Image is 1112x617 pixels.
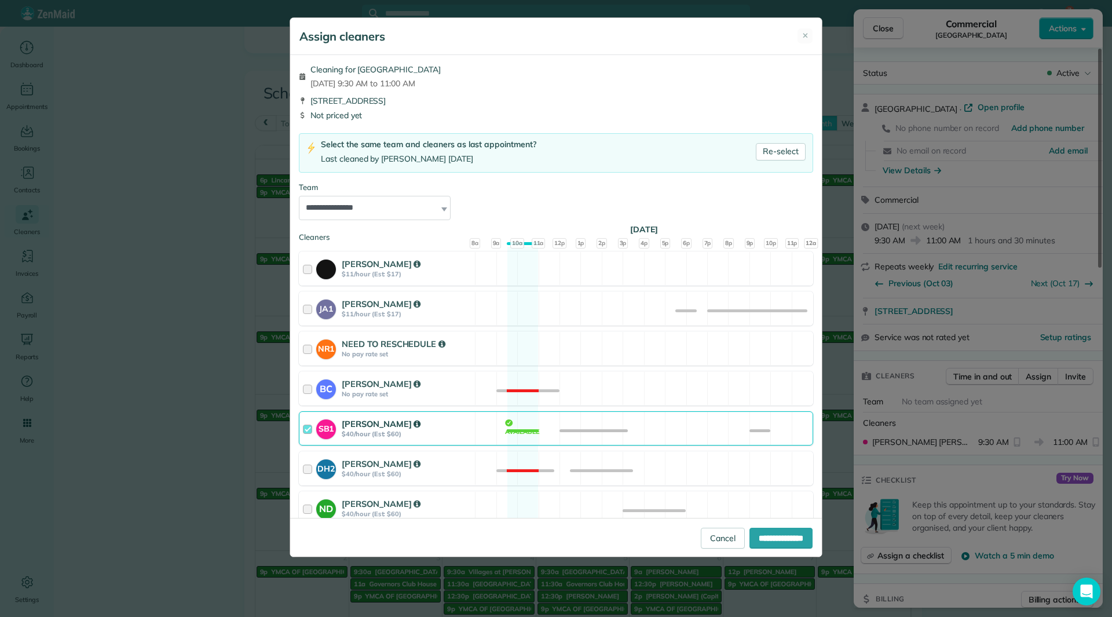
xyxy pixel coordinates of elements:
[342,458,420,469] strong: [PERSON_NAME]
[299,232,813,235] div: Cleaners
[342,270,471,278] strong: $11/hour (Est: $17)
[802,30,809,42] span: ✕
[316,339,336,355] strong: NR1
[342,378,420,389] strong: [PERSON_NAME]
[342,470,471,478] strong: $40/hour (Est: $60)
[299,182,813,194] div: Team
[342,430,471,438] strong: $40/hour (Est: $60)
[756,143,806,160] a: Re-select
[342,498,420,509] strong: [PERSON_NAME]
[342,350,471,358] strong: No pay rate set
[701,528,745,549] a: Cancel
[342,338,445,349] strong: NEED TO RESCHEDULE
[316,499,336,516] strong: ND
[316,459,336,475] strong: DH2
[316,300,336,315] strong: JA1
[306,142,316,154] img: lightning-bolt-icon-94e5364df696ac2de96d3a42b8a9ff6ba979493684c50e6bbbcda72601fa0d29.png
[299,28,385,45] h5: Assign cleaners
[342,510,471,518] strong: $40/hour (Est: $60)
[321,153,536,165] div: Last cleaned by [PERSON_NAME] [DATE]
[299,109,813,121] div: Not priced yet
[316,379,336,396] strong: BC
[1073,578,1100,605] div: Open Intercom Messenger
[316,419,336,435] strong: SB1
[321,138,536,151] div: Select the same team and cleaners as last appointment?
[342,298,420,309] strong: [PERSON_NAME]
[299,95,813,107] div: [STREET_ADDRESS]
[310,78,441,89] span: [DATE] 9:30 AM to 11:00 AM
[342,310,471,318] strong: $11/hour (Est: $17)
[310,64,441,75] span: Cleaning for [GEOGRAPHIC_DATA]
[342,390,471,398] strong: No pay rate set
[342,258,420,269] strong: [PERSON_NAME]
[342,418,420,429] strong: [PERSON_NAME]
